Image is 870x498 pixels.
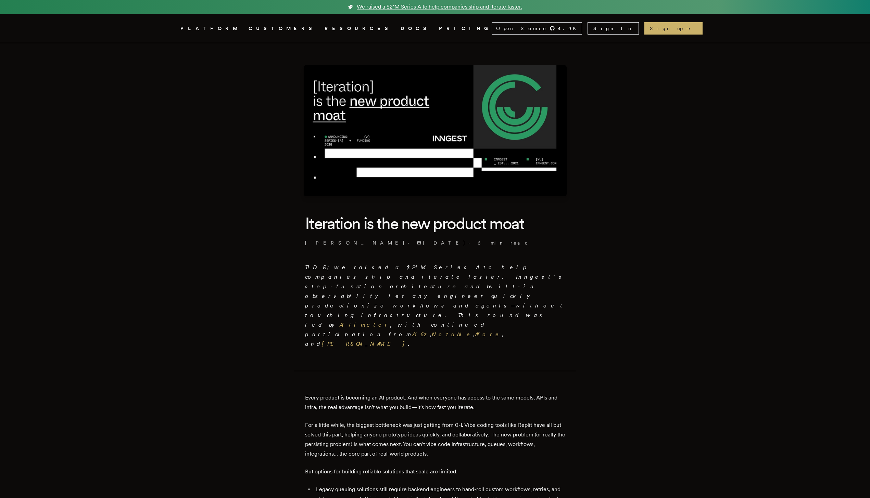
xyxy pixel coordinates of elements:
a: [PERSON_NAME] [322,341,408,347]
em: TLDR; we raised a $21M Series A to help companies ship and iterate faster. Inngest's step-functio... [305,264,565,347]
a: Afore [475,331,502,338]
a: CUSTOMERS [249,24,316,33]
span: → [685,25,697,32]
a: A16z [412,331,430,338]
p: · · [305,239,565,246]
button: PLATFORM [180,24,240,33]
a: Notable [432,331,473,338]
a: [PERSON_NAME] [305,239,405,246]
button: RESOURCES [325,24,392,33]
span: Open Source [496,25,547,32]
a: Sign In [588,22,639,35]
span: 6 min read [478,239,529,246]
span: 4.9 K [558,25,580,32]
span: We raised a $21M Series A to help companies ship and iterate faster. [357,3,522,11]
img: Featured image for Iteration is the new product moat blog post [304,65,567,196]
p: But options for building reliable solutions that scale are limited: [305,467,565,476]
a: PRICING [439,24,492,33]
a: Sign up [644,22,703,35]
p: For a little while, the biggest bottleneck was just getting from 0-1. Vibe coding tools like Repl... [305,420,565,459]
span: [DATE] [417,239,466,246]
p: Every product is becoming an AI product. And when everyone has access to the same models, APIs an... [305,393,565,412]
a: Altimeter [340,322,390,328]
a: DOCS [401,24,431,33]
nav: Global [161,14,709,43]
h1: Iteration is the new product moat [305,213,565,234]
